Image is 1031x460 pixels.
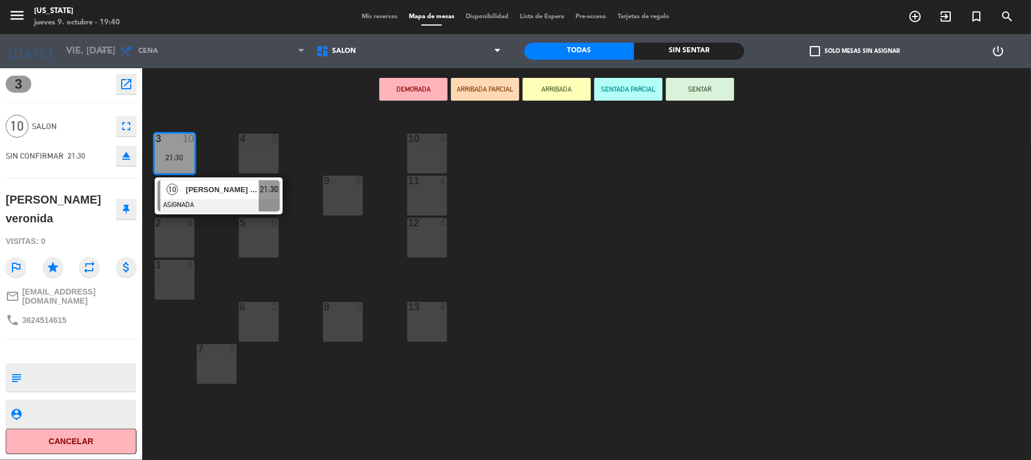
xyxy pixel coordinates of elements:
[34,6,120,17] div: [US_STATE]
[68,151,85,160] span: 21:30
[408,176,409,186] div: 11
[32,120,110,133] span: SALON
[79,257,100,277] i: repeat
[6,313,19,327] i: phone
[403,14,460,20] span: Mapa de mesas
[43,257,63,277] i: star
[408,302,409,312] div: 13
[260,183,278,196] span: 21:30
[187,218,194,228] div: 4
[6,257,26,277] i: outlined_flag
[34,17,120,28] div: jueves 9. octubre - 19:40
[355,302,362,312] div: 3
[6,115,28,138] span: 10
[460,14,514,20] span: Disponibilidad
[1000,10,1014,23] i: search
[379,78,448,101] button: DEMORADA
[271,134,278,144] div: 3
[810,46,900,56] label: Solo mesas sin asignar
[271,218,278,228] div: 6
[440,302,446,312] div: 4
[991,44,1005,58] i: power_settings_new
[612,14,675,20] span: Tarjetas de regalo
[6,289,19,303] i: mail_outline
[440,134,446,144] div: 4
[524,43,635,60] div: Todas
[10,371,22,384] i: subject
[186,184,259,196] span: [PERSON_NAME] veronida
[119,149,133,163] i: eject
[451,78,519,101] button: ARRIBADA PARCIAL
[514,14,570,20] span: Lista de Espera
[116,116,136,136] button: fullscreen
[116,74,136,94] button: open_in_new
[939,10,953,23] i: exit_to_app
[167,184,178,195] span: 10
[22,287,136,305] span: [EMAIL_ADDRESS][DOMAIN_NAME]
[356,14,403,20] span: Mis reservas
[324,176,325,186] div: 9
[6,231,136,251] div: Visitas: 0
[138,47,158,55] span: Cena
[440,176,446,186] div: 4
[666,78,734,101] button: SENTAR
[9,7,26,24] i: menu
[6,287,136,305] a: mail_outline[EMAIL_ADDRESS][DOMAIN_NAME]
[570,14,612,20] span: Pre-acceso
[187,260,194,270] div: 4
[6,429,136,454] button: Cancelar
[116,146,136,166] button: eject
[9,7,26,28] button: menu
[594,78,663,101] button: SENTADA PARCIAL
[183,134,194,144] div: 10
[6,151,64,160] span: SIN CONFIRMAR
[523,78,591,101] button: ARRIBADA
[97,44,111,58] i: arrow_drop_down
[229,344,236,354] div: 2
[908,10,922,23] i: add_circle_outline
[440,218,446,228] div: 4
[155,154,194,161] div: 21:30
[119,119,133,133] i: fullscreen
[324,302,325,312] div: 8
[271,302,278,312] div: 2
[634,43,744,60] div: Sin sentar
[6,190,116,227] div: [PERSON_NAME] veronida
[408,218,409,228] div: 12
[810,46,820,56] span: check_box_outline_blank
[332,47,356,55] span: SALON
[408,134,409,144] div: 10
[10,408,22,420] i: person_pin
[22,316,67,325] span: 3624514615
[6,76,31,93] span: 3
[355,176,362,186] div: 6
[116,257,136,277] i: attach_money
[970,10,983,23] i: turned_in_not
[119,77,133,91] i: open_in_new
